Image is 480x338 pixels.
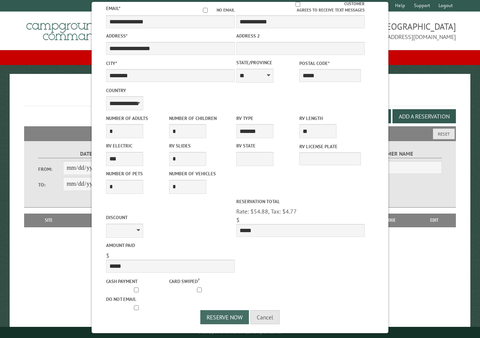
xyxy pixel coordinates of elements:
[38,166,63,173] label: From:
[236,32,365,39] label: Address 2
[250,310,280,324] button: Cancel
[106,252,109,259] span: $
[106,5,121,12] label: Email
[372,214,412,227] th: Due
[299,60,361,67] label: Postal Code
[251,2,345,7] input: Customer agrees to receive text messages
[194,7,235,13] label: No email
[169,142,231,149] label: RV Slides
[70,214,125,227] th: Dates
[433,129,455,139] button: Reset
[106,32,235,39] label: Address
[236,208,297,215] span: Rate: $54.88, Tax: $4.77
[236,1,365,13] label: Customer agrees to receive text messages
[106,142,168,149] label: RV Electric
[236,59,298,66] label: State/Province
[24,126,456,140] h2: Filters
[200,310,249,324] button: Reserve Now
[236,198,365,205] label: Reservation Total
[198,277,200,282] a: ?
[236,115,298,122] label: RV Type
[38,181,63,188] label: To:
[169,170,231,177] label: Number of Vehicles
[299,143,361,150] label: RV License Plate
[236,216,240,224] span: $
[106,278,168,285] label: Cash payment
[236,142,298,149] label: RV State
[169,115,231,122] label: Number of Children
[106,214,235,221] label: Discount
[106,60,235,67] label: City
[106,170,168,177] label: Number of Pets
[194,8,217,13] input: No email
[24,14,117,43] img: Campground Commander
[392,109,456,123] button: Add a Reservation
[24,86,456,106] h1: Reservations
[38,150,137,158] label: Dates
[412,214,456,227] th: Edit
[169,277,231,285] label: Card swiped
[343,150,442,158] label: Customer Name
[299,115,361,122] label: RV Length
[198,330,282,335] small: © Campground Commander LLC. All rights reserved.
[28,214,70,227] th: Site
[106,115,168,122] label: Number of Adults
[106,296,168,303] label: Do not email
[106,87,235,94] label: Country
[106,242,235,249] label: Amount paid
